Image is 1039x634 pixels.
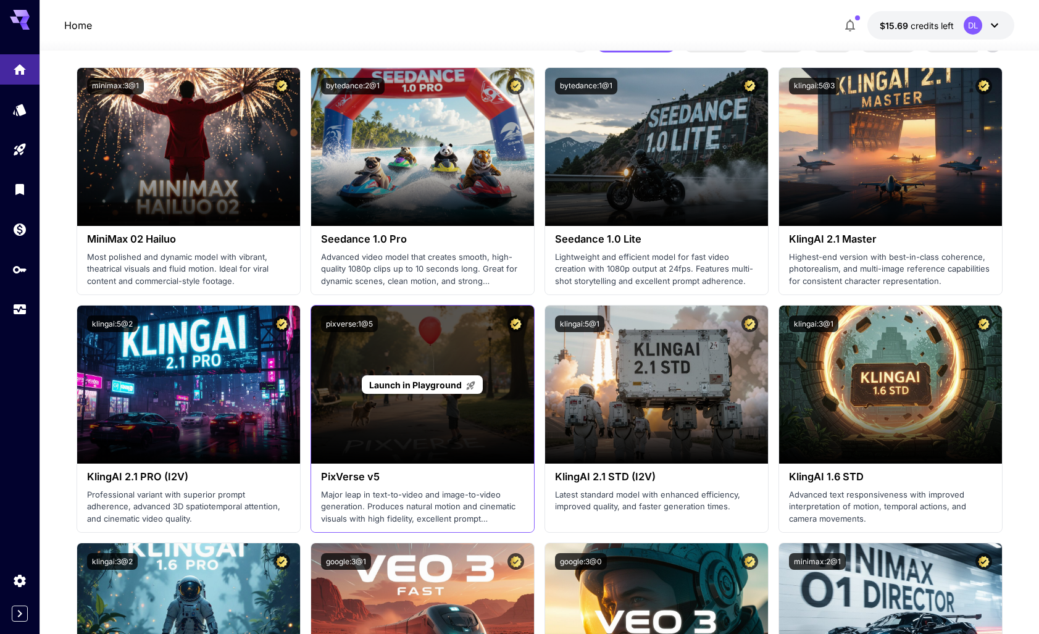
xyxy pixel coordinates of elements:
[555,471,758,483] h3: KlingAI 2.1 STD (I2V)
[741,315,758,332] button: Certified Model – Vetted for best performance and includes a commercial license.
[12,181,27,197] div: Library
[273,315,290,332] button: Certified Model – Vetted for best performance and includes a commercial license.
[12,222,27,237] div: Wallet
[12,58,27,73] div: Home
[977,575,1039,634] iframe: Chat Widget
[77,306,300,464] img: alt
[789,233,992,245] h3: KlingAI 2.1 Master
[789,251,992,288] p: Highest-end version with best-in-class coherence, photorealism, and multi-image reference capabil...
[911,20,954,31] span: credits left
[741,553,758,570] button: Certified Model – Vetted for best performance and includes a commercial license.
[87,315,138,332] button: klingai:5@2
[964,16,982,35] div: DL
[789,315,838,332] button: klingai:3@1
[12,302,27,317] div: Usage
[87,471,290,483] h3: KlingAI 2.1 PRO (I2V)
[789,489,992,525] p: Advanced text responsiveness with improved interpretation of motion, temporal actions, and camera...
[555,489,758,513] p: Latest standard model with enhanced efficiency, improved quality, and faster generation times.
[369,380,462,390] span: Launch in Playground
[789,78,840,94] button: klingai:5@3
[867,11,1014,40] button: $15.68668DL
[87,489,290,525] p: Professional variant with superior prompt adherence, advanced 3D spatiotemporal attention, and ci...
[880,20,911,31] span: $15.69
[321,78,385,94] button: bytedance:2@1
[741,78,758,94] button: Certified Model – Vetted for best performance and includes a commercial license.
[77,68,300,226] img: alt
[87,78,144,94] button: minimax:3@1
[64,18,92,33] a: Home
[507,78,524,94] button: Certified Model – Vetted for best performance and includes a commercial license.
[545,68,768,226] img: alt
[273,78,290,94] button: Certified Model – Vetted for best performance and includes a commercial license.
[789,553,846,570] button: minimax:2@1
[311,68,534,226] img: alt
[507,553,524,570] button: Certified Model – Vetted for best performance and includes a commercial license.
[555,553,607,570] button: google:3@0
[273,553,290,570] button: Certified Model – Vetted for best performance and includes a commercial license.
[12,102,27,117] div: Models
[555,78,617,94] button: bytedance:1@1
[12,142,27,157] div: Playground
[87,251,290,288] p: Most polished and dynamic model with vibrant, theatrical visuals and fluid motion. Ideal for vira...
[362,375,482,394] a: Launch in Playground
[779,306,1002,464] img: alt
[321,315,378,332] button: pixverse:1@5
[555,233,758,245] h3: Seedance 1.0 Lite
[321,471,524,483] h3: PixVerse v5
[64,18,92,33] nav: breadcrumb
[975,553,992,570] button: Certified Model – Vetted for best performance and includes a commercial license.
[321,251,524,288] p: Advanced video model that creates smooth, high-quality 1080p clips up to 10 seconds long. Great f...
[321,489,524,525] p: Major leap in text-to-video and image-to-video generation. Produces natural motion and cinematic ...
[880,19,954,32] div: $15.68668
[555,315,604,332] button: klingai:5@1
[12,262,27,277] div: API Keys
[545,306,768,464] img: alt
[87,553,138,570] button: klingai:3@2
[975,315,992,332] button: Certified Model – Vetted for best performance and includes a commercial license.
[12,606,28,622] button: Expand sidebar
[975,78,992,94] button: Certified Model – Vetted for best performance and includes a commercial license.
[507,315,524,332] button: Certified Model – Vetted for best performance and includes a commercial license.
[12,573,27,588] div: Settings
[789,471,992,483] h3: KlingAI 1.6 STD
[779,68,1002,226] img: alt
[87,233,290,245] h3: MiniMax 02 Hailuo
[321,233,524,245] h3: Seedance 1.0 Pro
[555,251,758,288] p: Lightweight and efficient model for fast video creation with 1080p output at 24fps. Features mult...
[321,553,371,570] button: google:3@1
